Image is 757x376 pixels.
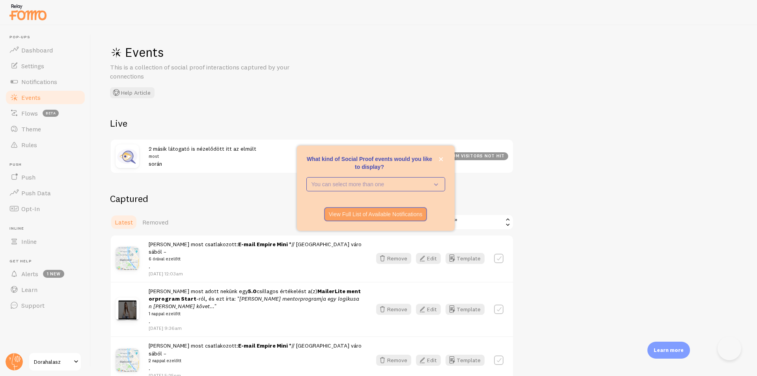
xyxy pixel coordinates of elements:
img: inquiry.jpg [116,144,139,168]
span: 2 másik látogató is nézelődött itt az elmúlt során [149,145,386,167]
button: Edit [416,253,441,264]
a: Events [5,90,86,105]
span: Notifications [21,78,57,86]
span: Push [21,173,35,181]
p: This is a collection of social proof interactions captured by your connections [110,63,299,81]
span: Latest [115,218,133,226]
a: Inline [5,234,86,249]
span: Flows [21,109,38,117]
p: You can select more than one [311,180,429,188]
button: Edit [416,304,441,315]
p: [DATE] 12:03am [149,270,362,277]
a: Push [5,169,86,185]
a: Edit [416,253,446,264]
span: Inline [9,226,86,231]
a: Settings [5,58,86,74]
span: Pop-ups [9,35,86,40]
button: Help Article [110,87,155,98]
span: beta [43,110,59,117]
a: Push Data [5,185,86,201]
span: Dorahalasz [34,357,71,367]
p: Learn more [654,346,684,354]
span: Removed [142,218,168,226]
div: What kind of Social Proof events would you like to display? [297,146,455,231]
em: [PERSON_NAME] mentorprogramja egy logikusan [PERSON_NAME] követ... [149,295,359,310]
span: Dashboard [21,46,53,54]
a: Opt-In [5,201,86,217]
button: Remove [376,355,411,366]
strong: 5.0 [248,288,257,295]
span: Settings [21,62,44,70]
button: Edit [416,355,441,366]
small: 6 órával ezelőtt [149,255,362,262]
h1: Events [110,44,347,60]
button: Template [446,355,485,366]
a: Dorahalasz [28,352,82,371]
img: Budapest-Hungary.png [116,247,139,270]
span: Inline [21,238,37,245]
iframe: Help Scout Beacon - Open [718,337,741,360]
a: E-mail Empire Mini * [238,241,291,248]
span: [PERSON_NAME] most csatlakozott: // [GEOGRAPHIC_DATA] városából – . [149,241,362,270]
small: 2 nappal ezelőtt [149,357,362,364]
p: [DATE] 9:36am [149,325,362,331]
small: most [149,153,386,160]
a: Learn [5,282,86,297]
a: Dashboard [5,42,86,58]
span: Push Data [21,189,51,197]
a: Alerts 1 new [5,266,86,282]
p: What kind of Social Proof events would you like to display? [306,155,445,171]
span: Rules [21,141,37,149]
img: Budapest-Hungary.png [116,348,139,372]
button: Remove [376,304,411,315]
span: Events [21,94,41,101]
button: Remove [376,253,411,264]
span: Alerts [21,270,38,278]
div: Learn more [647,342,690,359]
div: Show all [419,214,514,230]
small: 1 nappal ezelőtt [149,310,362,317]
a: Support [5,297,86,313]
button: You can select more than one [306,177,445,191]
h2: Live [110,117,514,129]
span: Opt-In [21,205,40,213]
button: close, [437,155,445,163]
span: [PERSON_NAME] most adott nekünk egy csillagos értékelést a(z) -ról, és ezt írta: " " . [149,288,362,325]
button: Template [446,304,485,315]
span: [PERSON_NAME] most csatlakozott: // [GEOGRAPHIC_DATA] városából – . [149,342,362,372]
span: Theme [21,125,41,133]
a: Removed [138,214,173,230]
a: Latest [110,214,138,230]
img: fomo-relay-logo-orange.svg [8,2,48,22]
a: Edit [416,355,446,366]
h2: Captured [110,193,514,205]
a: Notifications [5,74,86,90]
span: Learn [21,286,37,294]
a: Theme [5,121,86,137]
span: 1 new [43,270,64,278]
span: Push [9,162,86,167]
a: MailerLite mentorprogram Start [149,288,361,302]
button: Template [446,253,485,264]
img: dorahalasz_tanulj_novekedj3-e1741685039351.png [116,297,139,321]
a: Rules [5,137,86,153]
a: E-mail Empire Mini * [238,342,291,349]
span: Get Help [9,259,86,264]
a: Flows beta [5,105,86,121]
span: Support [21,301,45,309]
button: View Full List of Available Notifications [324,207,427,221]
p: View Full List of Available Notifications [329,210,423,218]
a: Edit [416,304,446,315]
